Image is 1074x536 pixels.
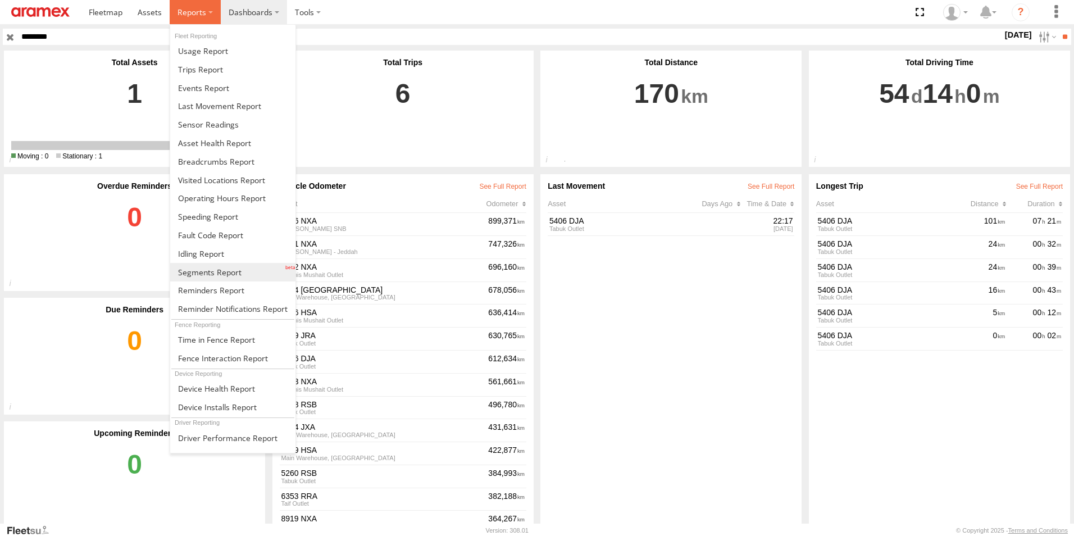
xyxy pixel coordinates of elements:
[281,308,485,317] a: 1946 HSA
[170,42,295,60] a: Usage Report
[487,467,526,485] div: 384,993
[1034,29,1058,45] label: Search Filter Options
[740,216,793,226] div: 22:17
[1048,285,1062,294] span: 43
[487,490,526,508] div: 382,188
[11,438,258,531] a: 0
[809,155,833,167] div: Total driving time by Assets
[170,447,295,465] a: Assignment Report
[11,305,258,314] div: Due Reminders
[170,330,295,349] a: Time in Fences Report
[281,249,485,255] div: View Group Details
[1048,216,1062,225] span: 21
[487,375,526,394] div: 561,661
[281,331,485,340] a: 9069 JRA
[281,469,485,478] a: 5260 RSB
[487,513,526,532] div: 364,267
[280,181,526,190] div: Vehicle Odometer
[281,239,485,249] a: 8911 NXA
[281,492,485,501] a: 6353 RRA
[816,199,950,208] div: Asset
[487,261,526,279] div: 696,160
[170,207,295,226] a: Fleet Speed Report
[11,67,258,138] a: 1
[281,226,485,232] div: View Group Details
[1048,331,1062,340] span: 02
[1008,527,1068,534] a: Terms and Conditions
[956,527,1068,534] div: © Copyright 2025 -
[818,262,949,272] a: 5406 DJA
[1033,308,1045,317] span: 00
[818,272,949,278] div: Tabuk Outlet
[281,446,485,455] a: 1949 HSA
[170,349,295,367] a: Fence Interaction Report
[281,294,485,301] div: View Group Details
[922,67,966,121] span: 14
[1003,29,1034,41] label: [DATE]
[170,97,295,115] a: Last Movement Report
[950,199,1007,208] div: Click to Sort
[818,239,949,249] a: 5406 DJA
[170,263,295,281] a: Segments Report
[818,331,949,340] a: 5406 DJA
[1048,239,1062,248] span: 32
[281,262,485,272] a: 8902 NXA
[548,58,794,67] div: Total Distance
[281,514,485,524] a: 8919 NXA
[1033,216,1045,225] span: 07
[1048,308,1062,317] span: 12
[11,190,258,284] a: 0
[170,152,295,171] a: Breadcrumbs Report
[11,58,258,67] div: Total Assets
[487,215,526,234] div: 899,371
[740,226,793,232] div: [DATE]
[1012,3,1030,21] i: ?
[281,272,485,278] div: View Group Details
[549,216,692,226] a: 5406 DJA
[950,307,1007,325] div: 5
[950,261,1007,279] div: 24
[818,249,949,255] div: Tabuk Outlet
[548,199,702,208] div: Asset
[1033,285,1045,294] span: 00
[281,455,485,461] div: View Group Details
[487,421,526,439] div: 431,631
[281,387,485,393] div: View Group Details
[818,340,949,347] div: Tabuk Outlet
[281,285,485,295] a: 8554 [GEOGRAPHIC_DATA]
[1048,262,1062,271] span: 39
[818,294,949,301] div: Tabuk Outlet
[1033,239,1045,248] span: 00
[487,352,526,371] div: 612,634
[281,432,485,438] div: View Group Details
[950,215,1007,234] div: 101
[4,155,28,167] div: Total Active/Deployed Assets
[11,314,258,407] a: 0
[950,238,1007,256] div: 24
[818,317,949,324] div: Tabuk Outlet
[1033,262,1045,271] span: 00
[816,67,1063,131] a: 54 14 0
[818,226,949,232] div: Tabuk Outlet
[487,307,526,325] div: 636,414
[549,226,692,232] div: Tabuk Outlet
[4,402,28,415] div: Total number of due reminder notifications generated from your asset reminders
[966,67,1000,121] span: 0
[818,308,949,317] a: 5406 DJA
[950,284,1007,302] div: 16
[487,444,526,462] div: 422,877
[170,171,295,189] a: Visited Locations Report
[540,155,565,167] div: Total distance travelled by assets
[818,216,949,226] a: 5406 DJA
[170,429,295,447] a: Driver Performance Report
[170,244,295,263] a: Idling Report
[486,199,526,208] div: Click to Sort
[281,354,485,364] a: 5406 DJA
[11,181,258,190] div: Overdue Reminders
[281,377,485,387] a: 8913 NXA
[1033,331,1045,340] span: 00
[1007,199,1063,208] div: Click to Sort
[280,67,526,131] a: 6
[816,58,1063,67] div: Total Driving Time
[487,329,526,348] div: 630,765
